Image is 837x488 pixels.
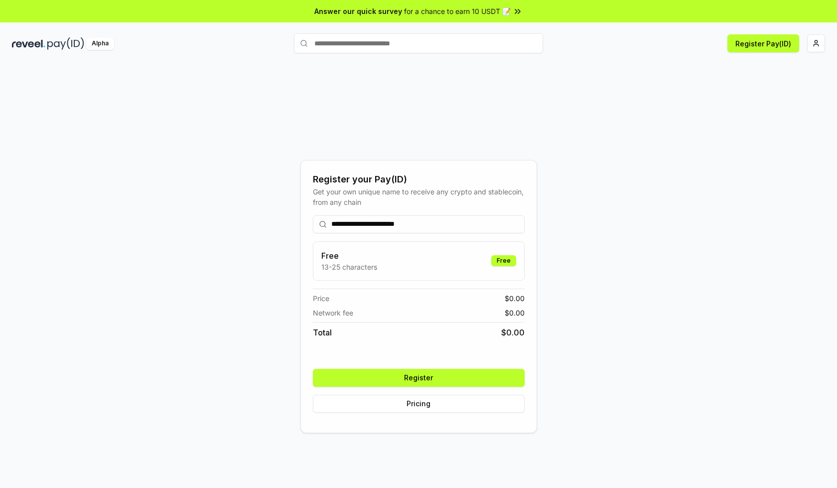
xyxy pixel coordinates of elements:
button: Register Pay(ID) [727,34,799,52]
img: pay_id [47,37,84,50]
span: Total [313,326,332,338]
span: $ 0.00 [505,293,525,304]
span: $ 0.00 [505,308,525,318]
span: $ 0.00 [501,326,525,338]
p: 13-25 characters [321,262,377,272]
div: Free [491,255,516,266]
button: Pricing [313,395,525,413]
img: reveel_dark [12,37,45,50]
span: for a chance to earn 10 USDT 📝 [404,6,511,16]
div: Register your Pay(ID) [313,172,525,186]
span: Price [313,293,329,304]
span: Network fee [313,308,353,318]
button: Register [313,369,525,387]
div: Alpha [86,37,114,50]
h3: Free [321,250,377,262]
div: Get your own unique name to receive any crypto and stablecoin, from any chain [313,186,525,207]
span: Answer our quick survey [314,6,402,16]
